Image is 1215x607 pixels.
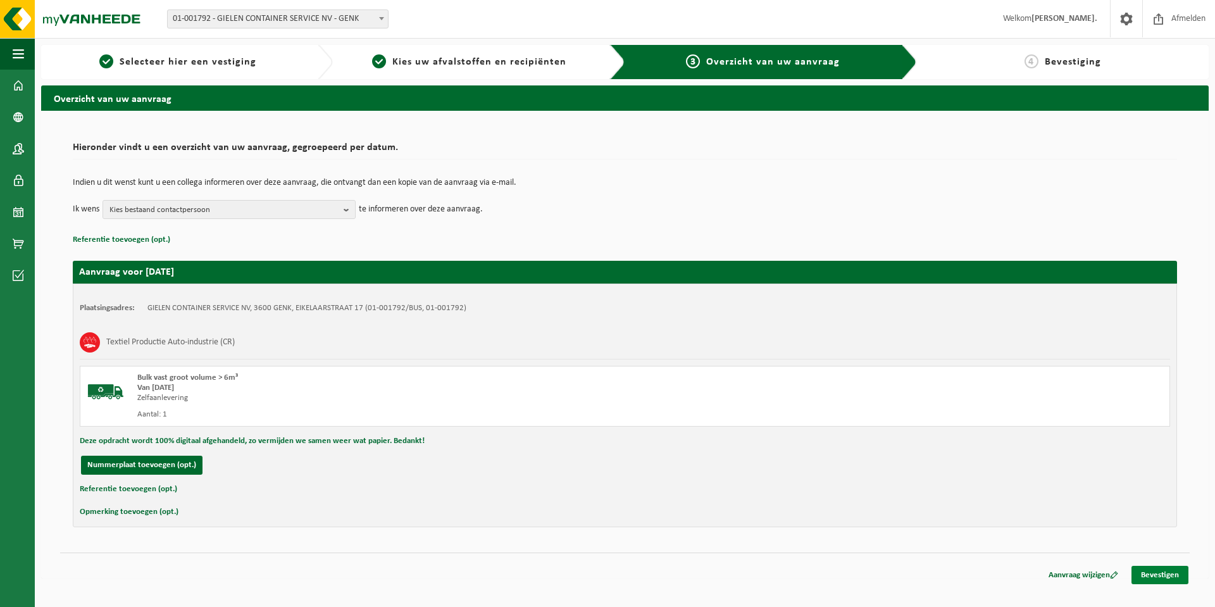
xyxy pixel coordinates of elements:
span: 4 [1025,54,1038,68]
strong: Aanvraag voor [DATE] [79,267,174,277]
p: Indien u dit wenst kunt u een collega informeren over deze aanvraag, die ontvangt dan een kopie v... [73,178,1177,187]
p: Ik wens [73,200,99,219]
td: GIELEN CONTAINER SERVICE NV, 3600 GENK, EIKELAARSTRAAT 17 (01-001792/BUS, 01-001792) [147,303,466,313]
span: 01-001792 - GIELEN CONTAINER SERVICE NV - GENK [167,9,389,28]
div: Zelfaanlevering [137,393,676,403]
button: Referentie toevoegen (opt.) [80,481,177,497]
h2: Overzicht van uw aanvraag [41,85,1209,110]
button: Kies bestaand contactpersoon [103,200,356,219]
div: Aantal: 1 [137,410,676,420]
span: 2 [372,54,386,68]
a: 1Selecteer hier een vestiging [47,54,308,70]
h2: Hieronder vindt u een overzicht van uw aanvraag, gegroepeerd per datum. [73,142,1177,160]
span: Overzicht van uw aanvraag [706,57,840,67]
h3: Textiel Productie Auto-industrie (CR) [106,332,235,353]
span: 01-001792 - GIELEN CONTAINER SERVICE NV - GENK [168,10,388,28]
button: Nummerplaat toevoegen (opt.) [81,456,202,475]
button: Opmerking toevoegen (opt.) [80,504,178,520]
span: Bulk vast groot volume > 6m³ [137,373,238,382]
span: Kies uw afvalstoffen en recipiënten [392,57,566,67]
img: BL-SO-LV.png [87,373,125,411]
p: te informeren over deze aanvraag. [359,200,483,219]
span: Bevestiging [1045,57,1101,67]
a: Bevestigen [1131,566,1188,584]
strong: Van [DATE] [137,384,174,392]
button: Referentie toevoegen (opt.) [73,232,170,248]
strong: [PERSON_NAME]. [1031,14,1097,23]
span: Kies bestaand contactpersoon [109,201,339,220]
span: Selecteer hier een vestiging [120,57,256,67]
strong: Plaatsingsadres: [80,304,135,312]
a: Aanvraag wijzigen [1039,566,1128,584]
button: Deze opdracht wordt 100% digitaal afgehandeld, zo vermijden we samen weer wat papier. Bedankt! [80,433,425,449]
span: 3 [686,54,700,68]
span: 1 [99,54,113,68]
a: 2Kies uw afvalstoffen en recipiënten [339,54,599,70]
